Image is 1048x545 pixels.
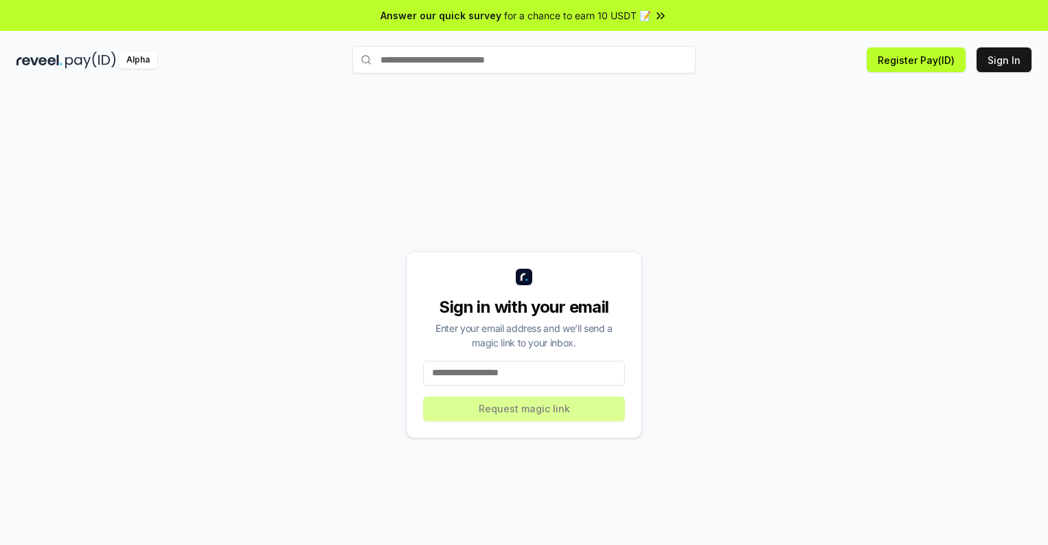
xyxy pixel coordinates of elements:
img: logo_small [516,269,532,285]
img: pay_id [65,52,116,69]
span: for a chance to earn 10 USDT 📝 [504,8,651,23]
button: Sign In [977,47,1032,72]
img: reveel_dark [16,52,62,69]
div: Alpha [119,52,157,69]
div: Sign in with your email [423,296,625,318]
button: Register Pay(ID) [867,47,966,72]
span: Answer our quick survey [380,8,501,23]
div: Enter your email address and we’ll send a magic link to your inbox. [423,321,625,350]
